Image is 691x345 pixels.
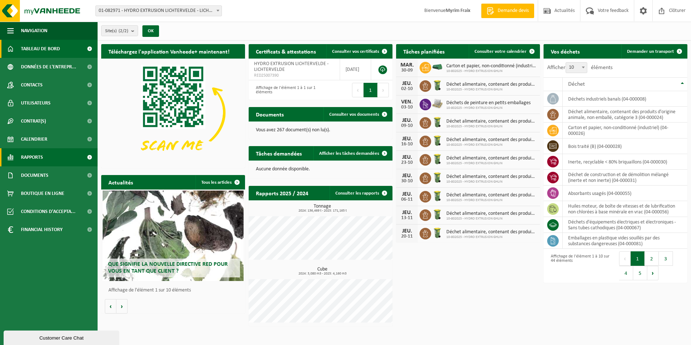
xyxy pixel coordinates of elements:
[563,201,687,217] td: huiles moteur, de boîte de vitesses et de lubrification non chlorées à base minérale en vrac (04-...
[446,143,536,147] span: 10-802025 - HYDRO EXTRUSION GHLIN
[563,139,687,154] td: bois traité (B) (04-000028)
[196,175,244,189] a: Tous les articles
[659,251,673,266] button: 3
[21,94,51,112] span: Utilisateurs
[400,142,414,147] div: 16-10
[105,26,128,37] span: Site(s)
[400,136,414,142] div: JEU.
[252,82,317,98] div: Affichage de l'élément 1 à 1 sur 1 éléments
[142,25,159,37] button: OK
[400,197,414,202] div: 06-11
[446,180,536,184] span: 10-802025 - HYDRO EXTRUSION GHLIN
[446,156,536,161] span: Déchet alimentaire, contenant des produits d'origine animale, non emballé, catég...
[446,217,536,221] span: 10-802025 - HYDRO EXTRUSION GHLIN
[352,83,364,97] button: Previous
[481,4,534,18] a: Demande devis
[254,73,334,78] span: RED25007390
[21,166,48,184] span: Documents
[21,76,43,94] span: Contacts
[446,106,531,110] span: 10-802025 - HYDRO EXTRUSION GHLIN
[446,82,536,88] span: Déchet alimentaire, contenant des produits d'origine animale, non emballé, catég...
[431,98,443,110] img: LP-PA-00000-WDN-11
[116,299,128,314] button: Volgende
[431,79,443,91] img: WB-0140-HPE-GN-50
[400,118,414,123] div: JEU.
[400,216,414,221] div: 13-11
[108,261,228,274] span: Que signifie la nouvelle directive RED pour vous en tant que client ?
[619,266,633,280] button: 4
[400,179,414,184] div: 30-10
[101,44,237,58] h2: Téléchargez l'application Vanheede+ maintenant!
[96,6,222,16] span: 01-082971 - HYDRO EXTRUSION LICHTERVELDE - LICHTERVELDE
[319,151,379,156] span: Afficher les tâches demandées
[446,192,536,198] span: Déchet alimentaire, contenant des produits d'origine animale, non emballé, catég...
[400,86,414,91] div: 02-10
[21,184,64,203] span: Boutique en ligne
[431,227,443,239] img: WB-0140-HPE-GN-50
[105,299,116,314] button: Vorige
[119,29,128,33] count: (2/2)
[249,146,309,160] h2: Tâches demandées
[563,170,687,186] td: déchet de construction et de démolition mélangé (inerte et non inerte) (04-000031)
[633,266,647,280] button: 5
[400,228,414,234] div: JEU.
[249,186,316,200] h2: Rapports 2025 / 2024
[256,128,385,133] p: Vous avez 267 document(s) non lu(s).
[254,61,329,72] span: HYDRO EXTRUSION LICHTERVELDE - LICHTERVELDE
[469,44,539,59] a: Consulter votre calendrier
[21,40,60,58] span: Tableau de bord
[544,44,587,58] h2: Vos déchets
[563,154,687,170] td: inerte, recyclable < 80% briquaillons (04-000030)
[631,251,645,266] button: 1
[332,49,379,54] span: Consulter vos certificats
[21,58,76,76] span: Données de l'entrepr...
[101,175,140,189] h2: Actualités
[21,130,47,148] span: Calendrier
[446,198,536,203] span: 10-802025 - HYDRO EXTRUSION GHLIN
[566,62,587,73] span: 10
[256,167,385,172] p: Aucune donnée disponible.
[400,123,414,128] div: 09-10
[547,65,613,71] label: Afficher éléments
[563,186,687,201] td: absorbants usagés (04-000055)
[252,204,392,213] h3: Tonnage
[396,44,452,58] h2: Tâches planifiées
[446,124,536,129] span: 10-802025 - HYDRO EXTRUSION GHLIN
[249,44,323,58] h2: Certificats & attestations
[329,112,379,117] span: Consulter vos documents
[645,251,659,266] button: 2
[400,68,414,73] div: 30-09
[249,107,291,121] h2: Documents
[21,112,46,130] span: Contrat(s)
[400,105,414,110] div: 03-10
[400,62,414,68] div: MAR.
[446,8,470,13] strong: Myrim Fraix
[446,69,536,73] span: 10-802025 - HYDRO EXTRUSION GHLIN
[252,209,392,213] span: 2024: 136,469 t - 2025: 171,165 t
[378,83,389,97] button: Next
[108,288,241,293] p: Affichage de l'élément 1 sur 10 éléments
[400,154,414,160] div: JEU.
[446,100,531,106] span: Déchets de peinture en petits emballages
[568,81,585,87] span: Déchet
[563,233,687,249] td: emballages en plastique vides souillés par des substances dangereuses (04-000081)
[446,211,536,217] span: Déchet alimentaire, contenant des produits d'origine animale, non emballé, catég...
[95,5,222,16] span: 01-082971 - HYDRO EXTRUSION LICHTERVELDE - LICHTERVELDE
[21,221,63,239] span: Financial History
[647,266,658,280] button: Next
[400,173,414,179] div: JEU.
[340,59,371,80] td: [DATE]
[619,251,631,266] button: Previous
[446,161,536,166] span: 10-802025 - HYDRO EXTRUSION GHLIN
[4,329,121,345] iframe: chat widget
[313,146,392,161] a: Afficher les tâches demandées
[446,229,536,235] span: Déchet alimentaire, contenant des produits d'origine animale, non emballé, catég...
[323,107,392,122] a: Consulter vos documents
[446,88,536,92] span: 10-802025 - HYDRO EXTRUSION GHLIN
[400,160,414,165] div: 23-10
[400,99,414,105] div: VEN.
[431,64,443,70] img: HK-XK-22-GN-00
[431,190,443,202] img: WB-0140-HPE-GN-50
[563,123,687,139] td: carton et papier, non-conditionné (industriel) (04-000026)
